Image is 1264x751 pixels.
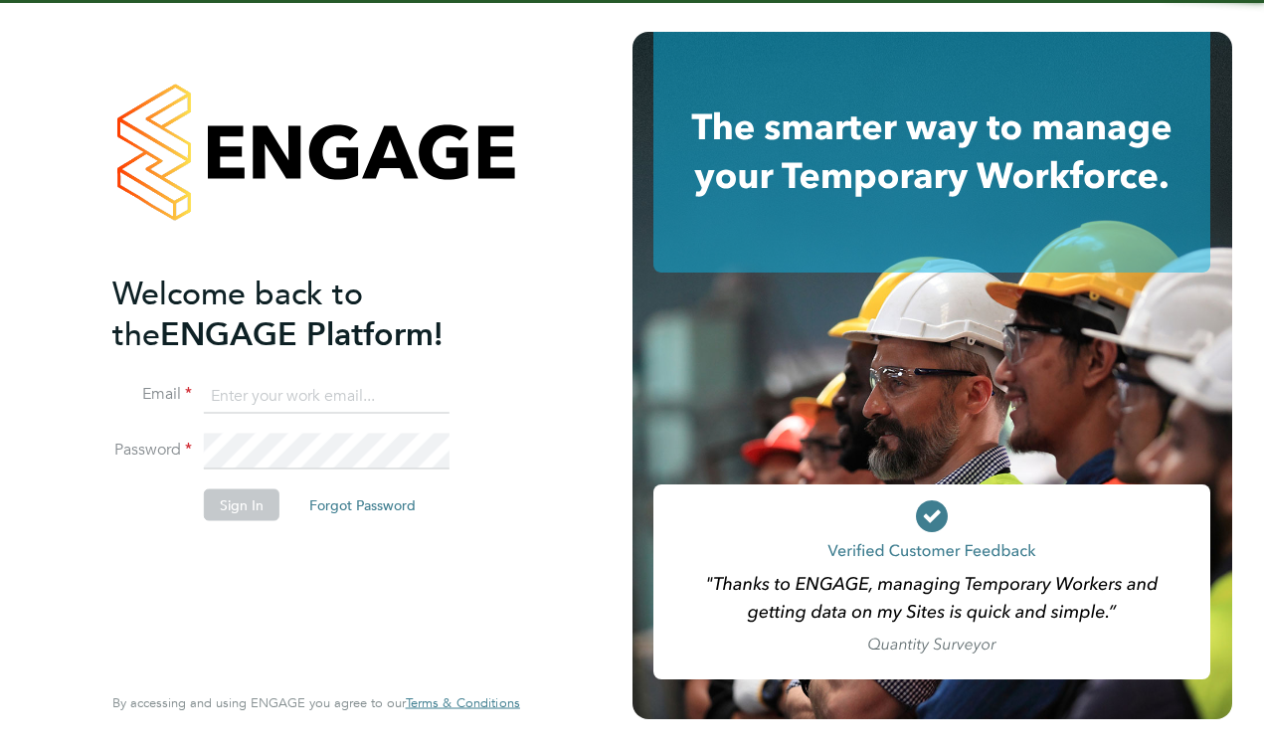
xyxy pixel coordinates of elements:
span: Welcome back to the [112,274,363,353]
input: Enter your work email... [204,378,450,414]
a: Terms & Conditions [406,695,520,711]
label: Password [112,440,192,461]
button: Sign In [204,489,279,521]
span: Terms & Conditions [406,694,520,711]
span: By accessing and using ENGAGE you agree to our [112,694,520,711]
h2: ENGAGE Platform! [112,273,500,354]
button: Forgot Password [293,489,432,521]
label: Email [112,384,192,405]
